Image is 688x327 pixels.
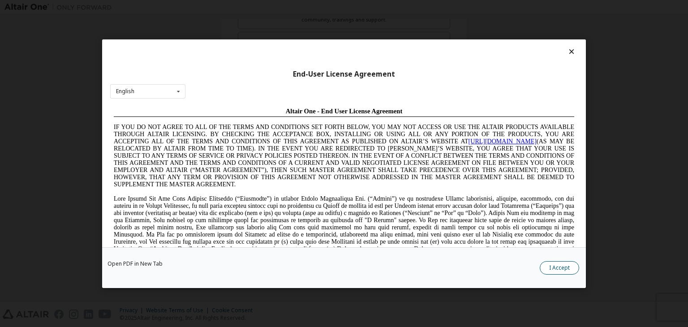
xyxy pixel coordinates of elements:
[4,20,464,84] span: IF YOU DO NOT AGREE TO ALL OF THE TERMS AND CONDITIONS SET FORTH BELOW, YOU MAY NOT ACCESS OR USE...
[107,261,163,267] a: Open PDF in New Tab
[110,69,578,78] div: End-User License Agreement
[176,4,292,11] span: Altair One - End User License Agreement
[4,91,464,155] span: Lore Ipsumd Sit Ame Cons Adipisc Elitseddo (“Eiusmodte”) in utlabor Etdolo Magnaaliqua Eni. (“Adm...
[540,261,579,275] button: I Accept
[116,89,134,94] div: English
[358,34,426,41] a: [URL][DOMAIN_NAME]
